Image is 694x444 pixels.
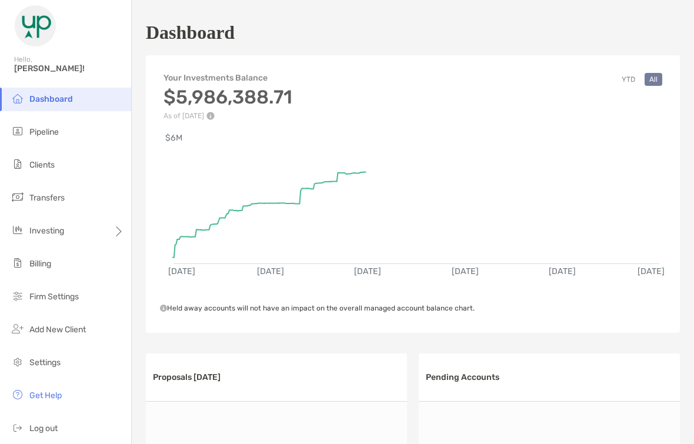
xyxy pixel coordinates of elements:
[160,304,475,312] span: Held away accounts will not have an impact on the overall managed account balance chart.
[164,112,292,120] p: As of [DATE]
[426,372,499,382] h3: Pending Accounts
[11,420,25,435] img: logout icon
[29,358,61,368] span: Settings
[617,73,640,86] button: YTD
[645,73,662,86] button: All
[29,259,51,269] span: Billing
[11,124,25,138] img: pipeline icon
[11,223,25,237] img: investing icon
[29,423,58,433] span: Log out
[11,256,25,270] img: billing icon
[146,22,235,44] h1: Dashboard
[29,193,65,203] span: Transfers
[14,64,124,74] span: [PERSON_NAME]!
[165,133,182,143] text: $6M
[11,322,25,336] img: add_new_client icon
[29,127,59,137] span: Pipeline
[257,266,284,276] text: [DATE]
[29,160,55,170] span: Clients
[164,86,292,108] h3: $5,986,388.71
[11,190,25,204] img: transfers icon
[153,372,221,382] h3: Proposals [DATE]
[354,266,381,276] text: [DATE]
[14,5,56,47] img: Zoe Logo
[29,94,73,104] span: Dashboard
[11,355,25,369] img: settings icon
[29,325,86,335] span: Add New Client
[168,266,195,276] text: [DATE]
[11,157,25,171] img: clients icon
[452,266,479,276] text: [DATE]
[29,390,62,400] span: Get Help
[206,112,215,120] img: Performance Info
[11,388,25,402] img: get-help icon
[164,73,292,83] h4: Your Investments Balance
[549,266,576,276] text: [DATE]
[638,266,665,276] text: [DATE]
[11,289,25,303] img: firm-settings icon
[29,292,79,302] span: Firm Settings
[29,226,64,236] span: Investing
[11,91,25,105] img: dashboard icon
